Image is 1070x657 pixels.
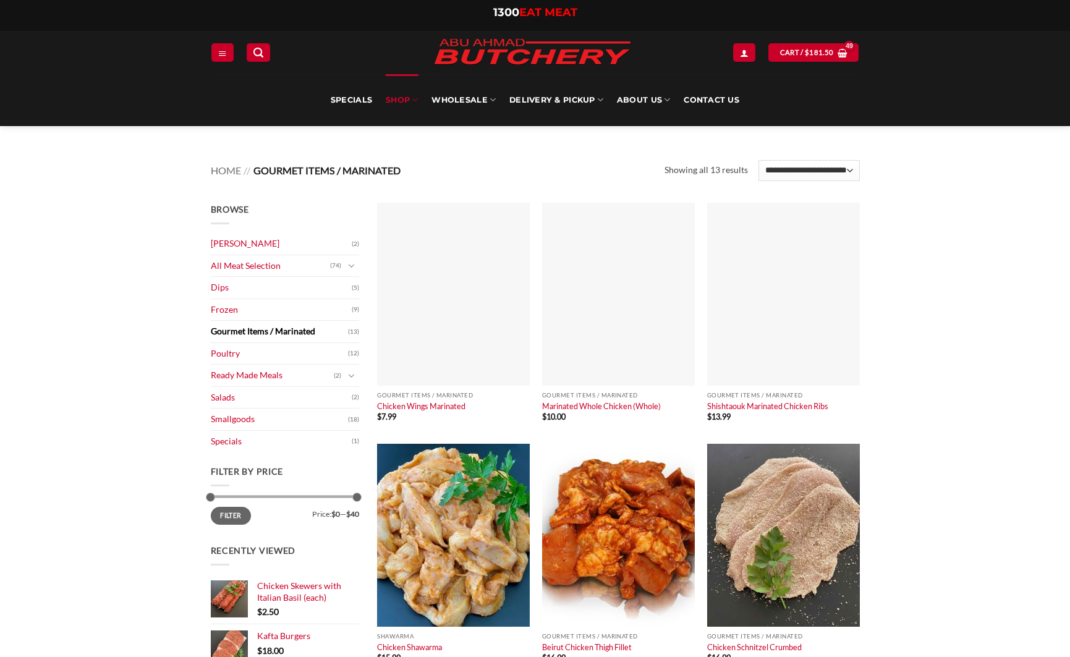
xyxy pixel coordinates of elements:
img: Beirut Chicken Thigh Fillet [542,444,695,627]
span: Browse [211,204,249,214]
button: Filter [211,507,252,524]
bdi: 18.00 [257,645,284,656]
a: [PERSON_NAME] [211,233,352,255]
p: Gourmet Items / Marinated [542,633,695,640]
a: Dips [211,277,352,299]
img: Marinated-Whole-Chicken [542,203,695,386]
img: Chicken-Schnitzel-Crumbed (per 1Kg) [707,444,860,627]
span: (13) [348,323,359,341]
p: Showing all 13 results [665,163,748,177]
a: Specials [211,431,352,452]
bdi: 10.00 [542,412,566,422]
button: Toggle [344,369,359,383]
span: $ [257,645,262,656]
span: (2) [334,367,341,385]
span: Kafta Burgers [257,630,310,641]
a: Login [733,43,755,61]
a: Search [247,43,270,61]
span: (2) [352,388,359,407]
a: 1300EAT MEAT [493,6,577,19]
a: Kafta Burgers [257,630,359,642]
span: Gourmet Items / Marinated [253,164,401,176]
img: Chicken-Wings-Marinated [377,203,530,386]
span: Cart / [780,47,834,58]
a: Specials [331,74,372,126]
p: Shawarma [377,633,530,640]
bdi: 2.50 [257,606,279,617]
span: (5) [352,279,359,297]
a: Chicken Wings Marinated [377,401,465,411]
bdi: 7.99 [377,412,396,422]
span: Chicken Skewers with Italian Basil (each) [257,580,341,602]
span: (9) [352,300,359,319]
select: Shop order [758,160,859,181]
span: Recently Viewed [211,545,296,556]
a: Delivery & Pickup [509,74,603,126]
span: (2) [352,235,359,253]
button: Toggle [344,259,359,273]
span: $40 [346,509,359,519]
span: // [244,164,250,176]
a: Chicken Shawarma [377,642,442,652]
img: Chicken Shawarma [377,444,530,627]
a: Wholesale [431,74,496,126]
p: Gourmet Items / Marinated [542,392,695,399]
span: $ [377,412,381,422]
a: Marinated Whole Chicken (Whole) [542,401,661,411]
bdi: 13.99 [707,412,731,422]
a: Smallgoods [211,409,348,430]
span: EAT MEAT [519,6,577,19]
span: (74) [330,256,341,275]
a: Chicken Schnitzel Crumbed [707,642,802,652]
a: Contact Us [684,74,739,126]
p: Gourmet Items / Marinated [707,633,860,640]
span: $ [805,47,809,58]
span: $ [542,412,546,422]
a: Home [211,164,241,176]
img: Abu Ahmad Butchery [424,31,640,74]
span: Filter by price [211,466,284,477]
span: (1) [352,432,359,451]
a: All Meat Selection [211,255,330,277]
a: View cart [768,43,859,61]
span: $0 [331,509,340,519]
a: SHOP [386,74,418,126]
a: Shishtaouk Marinated Chicken Ribs [707,401,828,411]
a: About Us [617,74,670,126]
p: Gourmet Items / Marinated [707,392,860,399]
a: Menu [211,43,234,61]
bdi: 181.50 [805,48,833,56]
a: Gourmet Items / Marinated [211,321,348,342]
span: (12) [348,344,359,363]
span: (18) [348,410,359,429]
a: Salads [211,387,352,409]
span: 1300 [493,6,519,19]
img: Shishtaouk Marinated Chicken Ribs [707,203,860,386]
span: $ [257,606,262,617]
p: Gourmet Items / Marinated [377,392,530,399]
a: Poultry [211,343,348,365]
a: Ready Made Meals [211,365,334,386]
div: Price: — [211,507,359,518]
span: $ [707,412,711,422]
a: Chicken Skewers with Italian Basil (each) [257,580,359,603]
a: Frozen [211,299,352,321]
a: Beirut Chicken Thigh Fillet [542,642,632,652]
